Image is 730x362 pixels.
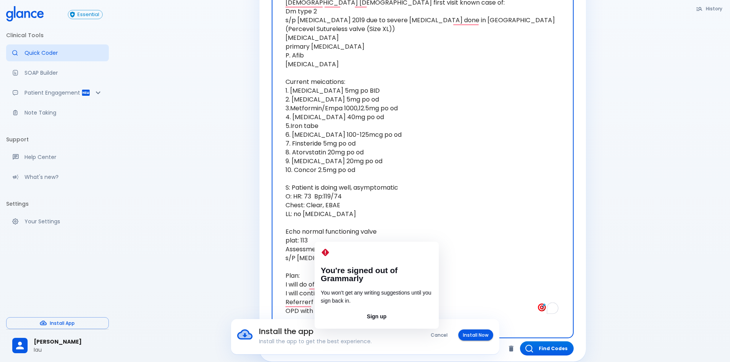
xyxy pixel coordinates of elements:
[692,3,727,14] button: History
[25,173,103,181] p: What's new?
[6,169,109,185] div: Recent updates and feature releases
[25,49,103,57] p: Quick Coder
[259,337,406,345] p: Install the app to get the best experience.
[68,10,103,19] button: Essential
[34,346,103,354] p: Iau
[6,213,109,230] a: Manage your settings
[68,10,109,19] a: Click to view or change your subscription
[34,338,103,346] span: [PERSON_NAME]
[6,26,109,44] li: Clinical Tools
[6,333,109,359] div: [PERSON_NAME]Iau
[25,218,103,225] p: Your Settings
[6,195,109,213] li: Settings
[426,329,452,341] button: Cancel
[259,325,406,337] h6: Install the app
[6,84,109,101] div: Patient Reports & Referrals
[458,329,493,341] button: Install Now
[25,89,81,97] p: Patient Engagement
[74,12,102,18] span: Essential
[25,69,103,77] p: SOAP Builder
[25,153,103,161] p: Help Center
[6,130,109,149] li: Support
[25,109,103,116] p: Note Taking
[6,104,109,121] a: Advanced note-taking
[6,149,109,165] a: Get help from our support team
[6,44,109,61] a: Moramiz: Find ICD10AM codes instantly
[6,317,109,329] button: Install App
[6,64,109,81] a: Docugen: Compose a clinical documentation in seconds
